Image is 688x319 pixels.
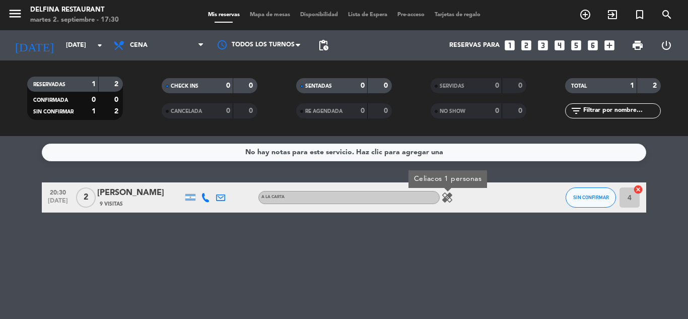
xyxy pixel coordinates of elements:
[653,82,659,89] strong: 2
[441,192,453,204] i: healing
[245,12,295,18] span: Mapa de mesas
[261,195,285,199] span: A LA CARTA
[92,81,96,88] strong: 1
[361,82,365,89] strong: 0
[171,109,202,114] span: CANCELADA
[660,39,672,51] i: power_settings_new
[305,109,342,114] span: RE AGENDADA
[76,187,96,208] span: 2
[171,84,198,89] span: CHECK INS
[408,170,487,188] div: Celiacos 1 personas
[30,5,119,15] div: Delfina Restaurant
[652,30,680,60] div: LOG OUT
[633,184,643,195] i: cancel
[603,39,616,52] i: add_box
[305,84,332,89] span: SENTADAS
[45,198,71,209] span: [DATE]
[8,34,61,56] i: [DATE]
[114,81,120,88] strong: 2
[114,96,120,103] strong: 0
[8,6,23,25] button: menu
[384,107,390,114] strong: 0
[100,200,123,208] span: 9 Visitas
[430,12,486,18] span: Tarjetas de regalo
[518,107,524,114] strong: 0
[553,39,566,52] i: looks_4
[226,82,230,89] strong: 0
[33,109,74,114] span: SIN CONFIRMAR
[586,39,599,52] i: looks_6
[440,109,465,114] span: NO SHOW
[249,107,255,114] strong: 0
[392,12,430,18] span: Pre-acceso
[33,82,65,87] span: RESERVADAS
[361,107,365,114] strong: 0
[518,82,524,89] strong: 0
[45,186,71,198] span: 20:30
[8,6,23,21] i: menu
[384,82,390,89] strong: 0
[203,12,245,18] span: Mis reservas
[570,105,582,117] i: filter_list
[92,96,96,103] strong: 0
[33,98,68,103] span: CONFIRMADA
[449,42,500,49] span: Reservas para
[245,147,443,158] div: No hay notas para este servicio. Haz clic para agregar una
[566,187,616,208] button: SIN CONFIRMAR
[495,107,499,114] strong: 0
[114,108,120,115] strong: 2
[317,39,329,51] span: pending_actions
[94,39,106,51] i: arrow_drop_down
[295,12,343,18] span: Disponibilidad
[503,39,516,52] i: looks_one
[495,82,499,89] strong: 0
[582,105,660,116] input: Filtrar por nombre...
[536,39,549,52] i: looks_3
[661,9,673,21] i: search
[97,186,183,200] div: [PERSON_NAME]
[440,84,464,89] span: SERVIDAS
[30,15,119,25] div: martes 2. septiembre - 17:30
[92,108,96,115] strong: 1
[634,9,646,21] i: turned_in_not
[579,9,591,21] i: add_circle_outline
[249,82,255,89] strong: 0
[520,39,533,52] i: looks_two
[343,12,392,18] span: Lista de Espera
[226,107,230,114] strong: 0
[632,39,644,51] span: print
[606,9,618,21] i: exit_to_app
[130,42,148,49] span: Cena
[570,39,583,52] i: looks_5
[571,84,587,89] span: TOTAL
[573,195,609,200] span: SIN CONFIRMAR
[630,82,634,89] strong: 1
